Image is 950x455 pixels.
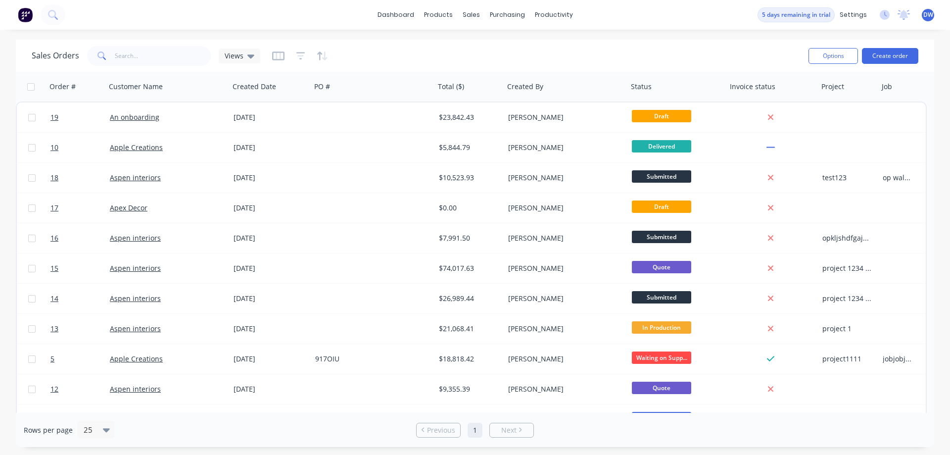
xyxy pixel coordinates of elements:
[632,321,691,334] span: In Production
[632,170,691,183] span: Submitted
[50,223,110,253] a: 16
[882,82,892,92] div: Job
[24,425,73,435] span: Rows per page
[632,231,691,243] span: Submitted
[315,354,425,364] div: 917OIU
[438,82,464,92] div: Total ($)
[632,110,691,122] span: Draft
[50,163,110,193] a: 18
[50,143,58,152] span: 10
[508,384,618,394] div: [PERSON_NAME]
[115,46,211,66] input: Search...
[110,324,161,333] a: Aspen interiors
[234,203,307,213] div: [DATE]
[458,7,485,22] div: sales
[508,203,618,213] div: [PERSON_NAME]
[427,425,455,435] span: Previous
[234,263,307,273] div: [DATE]
[373,7,419,22] a: dashboard
[439,384,497,394] div: $9,355.39
[234,112,307,122] div: [DATE]
[50,203,58,213] span: 17
[314,82,330,92] div: PO #
[508,143,618,152] div: [PERSON_NAME]
[822,173,872,183] div: test123
[50,384,58,394] span: 12
[439,203,497,213] div: $0.00
[50,324,58,334] span: 13
[50,374,110,404] a: 12
[632,412,691,424] span: To Quote
[109,82,163,92] div: Customer Name
[50,344,110,374] a: 5
[50,102,110,132] a: 19
[50,354,54,364] span: 5
[508,354,618,364] div: [PERSON_NAME]
[110,173,161,182] a: Aspen interiors
[234,384,307,394] div: [DATE]
[110,384,161,394] a: Aspen interiors
[439,233,497,243] div: $7,991.50
[835,7,872,22] div: settings
[923,10,933,19] span: DW
[50,314,110,344] a: 13
[439,294,497,303] div: $26,989.44
[234,354,307,364] div: [DATE]
[32,51,79,60] h1: Sales Orders
[632,140,691,152] span: Delivered
[485,7,530,22] div: purchasing
[631,82,652,92] div: Status
[822,263,872,273] div: project 1234 descriptionnnnn
[508,173,618,183] div: [PERSON_NAME]
[50,263,58,273] span: 15
[233,82,276,92] div: Created Date
[225,51,243,61] span: Views
[821,82,844,92] div: Project
[822,294,872,303] div: project 1234 descriptionnnnn
[234,294,307,303] div: [DATE]
[439,112,497,122] div: $23,842.43
[468,423,482,438] a: Page 1 is your current page
[508,112,618,122] div: [PERSON_NAME]
[507,82,543,92] div: Created By
[110,263,161,273] a: Aspen interiors
[822,354,872,364] div: project1111
[50,294,58,303] span: 14
[808,48,858,64] button: Options
[49,82,76,92] div: Order #
[50,133,110,162] a: 10
[110,294,161,303] a: Aspen interiors
[439,324,497,334] div: $21,068.41
[110,203,147,212] a: Apex Decor
[632,261,691,273] span: Quote
[50,404,110,434] a: 2
[412,423,538,438] ul: Pagination
[110,233,161,243] a: Aspen interiors
[110,354,163,363] a: Apple Creations
[439,263,497,273] div: $74,017.63
[501,425,517,435] span: Next
[632,201,691,213] span: Draft
[508,233,618,243] div: [PERSON_NAME]
[439,173,497,183] div: $10,523.93
[822,324,872,334] div: project 1
[883,173,912,183] div: op wall and table legs job
[234,173,307,183] div: [DATE]
[490,425,533,435] a: Next page
[419,7,458,22] div: products
[822,233,872,243] div: opkljshdfgajhasdfgaseg
[417,425,460,435] a: Previous page
[50,284,110,313] a: 14
[439,354,497,364] div: $18,818.42
[50,233,58,243] span: 16
[50,193,110,223] a: 17
[110,143,163,152] a: Apple Creations
[50,112,58,122] span: 19
[632,352,691,364] span: Waiting on Supp...
[883,354,912,364] div: jobjobjob
[530,7,578,22] div: productivity
[758,7,835,22] button: 5 days remaining in trial
[730,82,775,92] div: Invoice status
[632,382,691,394] span: Quote
[508,263,618,273] div: [PERSON_NAME]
